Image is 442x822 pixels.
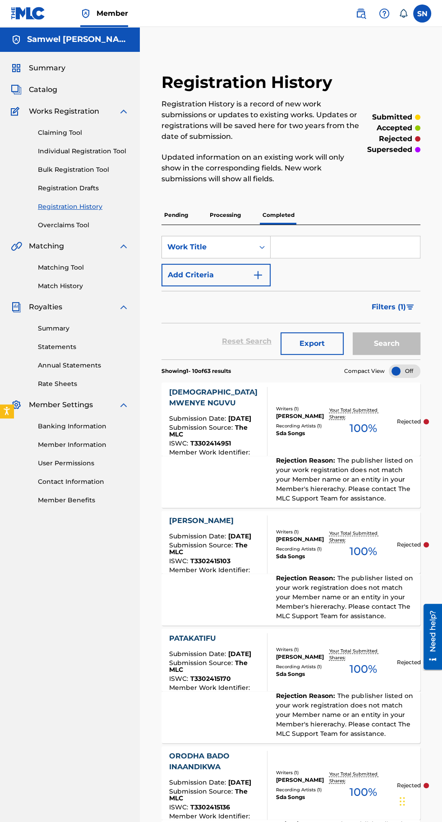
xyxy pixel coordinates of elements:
span: Member [97,8,128,18]
span: Submission Date : [169,532,228,540]
h2: Registration History [161,72,337,92]
div: Recording Artists ( 1 ) [276,422,329,429]
span: Submission Date : [169,650,228,658]
div: Writers ( 1 ) [276,769,329,776]
button: Export [281,332,344,355]
span: Member Settings [29,400,93,410]
p: Showing 1 - 10 of 63 results [161,367,231,375]
a: Claiming Tool [38,128,129,138]
span: 100 % [349,661,377,677]
a: Bulk Registration Tool [38,165,129,175]
span: Member Work Identifier : [169,684,252,692]
a: Banking Information [38,422,129,431]
img: Top Rightsholder [80,8,91,19]
img: Catalog [11,84,22,95]
a: SummarySummary [11,63,65,73]
p: Processing [207,206,244,225]
span: The MLC [169,423,248,438]
iframe: Resource Center [417,603,442,671]
span: T3302415136 [190,803,230,811]
img: filter [406,304,414,310]
img: expand [118,106,129,117]
a: CatalogCatalog [11,84,57,95]
span: Member Work Identifier : [169,812,252,820]
a: Rate Sheets [38,379,129,389]
p: Registration History is a record of new work submissions or updates to existing works. Updates or... [161,99,361,142]
span: [DATE] [228,650,251,658]
a: Contact Information [38,477,129,487]
div: Writers ( 1 ) [276,405,329,412]
span: Member Work Identifier : [169,566,252,574]
div: [PERSON_NAME] [276,535,329,543]
a: PATAKATIFUSubmission Date:[DATE]Submission Source:The MLCISWC:T3302415170Member Work Identifier:W... [161,629,420,743]
a: Matching Tool [38,263,129,272]
a: Registration History [38,202,129,211]
span: Submission Source : [169,541,235,549]
a: User Permissions [38,459,129,468]
span: Royalties [29,302,62,312]
span: Works Registration [29,106,99,117]
img: help [379,8,390,19]
span: 100 % [349,543,377,560]
div: Drag [400,788,405,815]
span: The publisher listed on your work registration does not match your Member name or an entity in yo... [276,574,413,620]
div: [PERSON_NAME] [276,776,329,784]
span: ISWC : [169,439,190,447]
form: Search Form [161,236,420,359]
div: Work Title [167,242,249,253]
span: T3302415103 [190,557,230,565]
div: Sda Songs [276,552,329,560]
p: accepted [377,123,412,133]
span: [DATE] [228,532,251,540]
p: Your Total Submitted Shares: [329,530,397,543]
span: Submission Date : [169,414,228,422]
div: Writers ( 1 ) [276,646,329,653]
img: expand [118,400,129,410]
p: Your Total Submitted Shares: [329,647,397,661]
p: Rejected [397,541,421,549]
div: PATAKATIFU [169,633,260,644]
span: Catalog [29,84,57,95]
img: Royalties [11,302,22,312]
span: ISWC : [169,803,190,811]
div: Sda Songs [276,670,329,678]
p: Completed [260,206,297,225]
span: [DATE] [228,778,251,786]
div: Help [375,5,393,23]
span: Submission Date : [169,778,228,786]
span: Submission Source : [169,659,235,667]
p: Your Total Submitted Shares: [329,407,397,420]
h5: Samwel Daniel Nkanda [27,34,129,45]
span: The publisher listed on your work registration does not match your Member name or an entity in yo... [276,456,413,502]
span: Submission Source : [169,423,235,432]
iframe: Chat Widget [397,779,442,822]
a: Public Search [352,5,370,23]
img: search [355,8,366,19]
p: superseded [367,144,412,155]
div: Writers ( 1 ) [276,528,329,535]
span: Summary [29,63,65,73]
a: Summary [38,324,129,333]
p: Pending [161,206,191,225]
img: expand [118,241,129,252]
span: Matching [29,241,64,252]
span: T3302414951 [190,439,231,447]
p: Rejected [397,418,421,426]
a: Overclaims Tool [38,220,129,230]
a: Individual Registration Tool [38,147,129,156]
div: [PERSON_NAME] [276,653,329,661]
a: [DEMOGRAPHIC_DATA] MWENYE NGUVUSubmission Date:[DATE]Submission Source:The MLCISWC:T3302414951Mem... [161,382,420,508]
span: The MLC [169,787,248,802]
span: 100 % [349,784,377,800]
div: [PERSON_NAME] [276,412,329,420]
span: Rejection Reason : [276,692,337,700]
div: [PERSON_NAME] [169,515,260,526]
a: Statements [38,342,129,352]
span: The MLC [169,541,248,556]
span: [DATE] [228,414,251,422]
span: The publisher listed on your work registration does not match your Member name or an entity in yo... [276,692,413,738]
span: Rejection Reason : [276,574,337,582]
span: Submission Source : [169,787,235,795]
p: rejected [379,133,412,144]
